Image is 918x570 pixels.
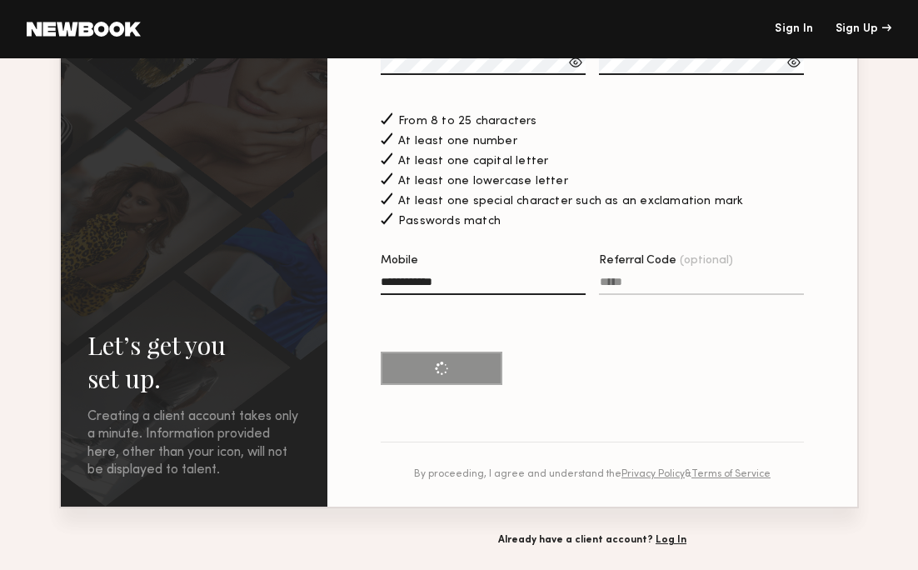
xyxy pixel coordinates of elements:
span: At least one lowercase letter [398,176,568,187]
div: Already have a client account? [326,535,859,546]
div: Mobile [381,255,586,267]
input: Referral Code(optional) [599,276,804,295]
a: Sign In [775,23,813,35]
div: Sign Up [836,23,891,35]
span: From 8 to 25 characters [398,116,537,127]
div: Referral Code [599,255,804,267]
div: By proceeding, I agree and understand the & [381,469,804,480]
a: Privacy Policy [621,469,685,479]
a: Terms of Service [691,469,771,479]
span: At least one capital letter [398,156,548,167]
span: At least one number [398,136,517,147]
span: Passwords match [398,216,501,227]
span: At least one special character such as an exclamation mark [398,196,744,207]
span: (optional) [680,255,733,267]
input: Password [381,57,586,75]
input: Mobile [381,276,586,295]
h2: Let’s get you set up. [87,328,301,395]
input: Confirm Password [599,57,804,75]
a: Log In [656,535,686,545]
div: Creating a client account takes only a minute. Information provided here, other than your icon, w... [87,408,301,480]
